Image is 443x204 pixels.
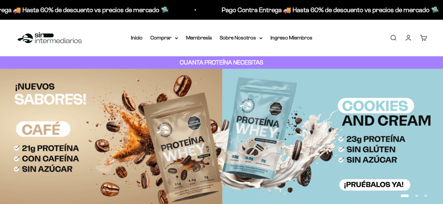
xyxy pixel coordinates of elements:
summary: Sobre Nosotros [220,34,263,42]
a: Ingreso Miembros [270,35,312,40]
a: Membresía [186,35,212,40]
strong: CUANTA PROTEÍNA NECESITAS [180,59,263,66]
a: Inicio [131,35,142,40]
p: Pago Contra Entrega 🚚 Hasta 60% de descuento vs precios de mercado 🛸 [221,5,438,15]
summary: Comprar [150,34,178,42]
